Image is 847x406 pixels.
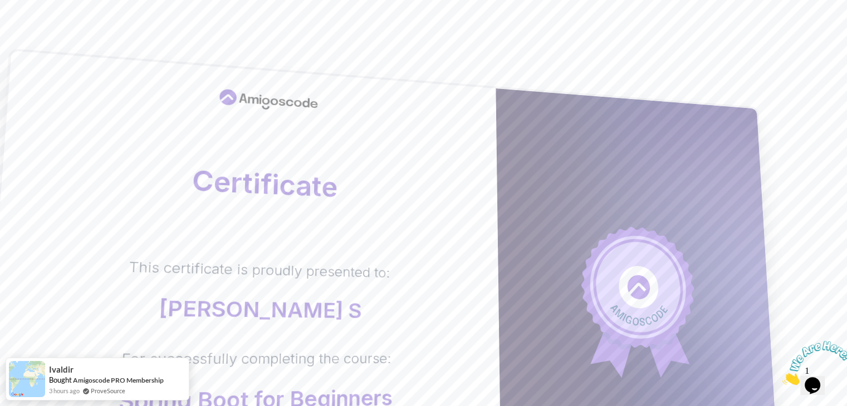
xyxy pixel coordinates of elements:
[126,296,390,322] p: [PERSON_NAME] S
[778,336,847,389] iframe: chat widget
[28,159,477,207] h2: Certificate
[49,375,72,384] span: Bought
[9,361,45,397] img: provesource social proof notification image
[129,258,390,282] p: This certificate is proudly presented to:
[120,349,392,369] p: For successfully completing the course:
[49,386,80,395] span: 3 hours ago
[49,365,74,374] span: Ivaldir
[73,376,164,384] a: Amigoscode PRO Membership
[4,4,9,14] span: 1
[4,4,74,48] img: Chat attention grabber
[91,386,125,395] a: ProveSource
